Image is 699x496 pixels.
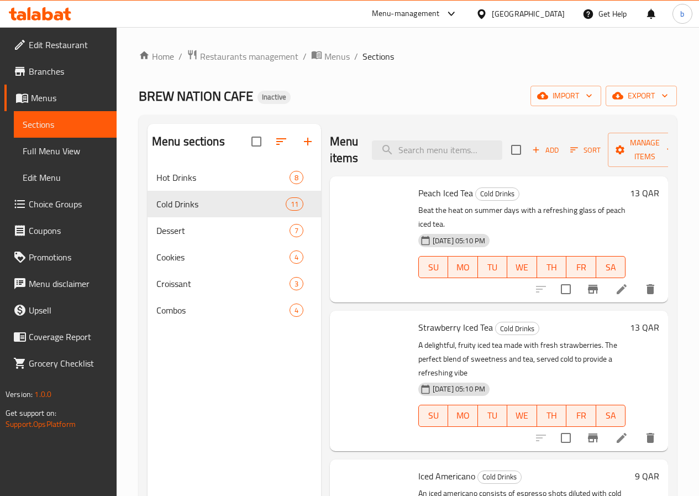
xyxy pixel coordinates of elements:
[453,408,473,424] span: MO
[6,417,76,431] a: Support.OpsPlatform
[492,8,565,20] div: [GEOGRAPHIC_DATA]
[29,277,108,290] span: Menu disclaimer
[418,468,475,484] span: Iced Americano
[512,408,532,424] span: WE
[354,50,358,63] li: /
[423,259,444,275] span: SU
[601,259,621,275] span: SA
[418,203,626,231] p: Beat the heat on summer days with a refreshing glass of peach iced tea.
[567,142,603,159] button: Sort
[566,256,596,278] button: FR
[554,426,577,450] span: Select to update
[530,144,560,156] span: Add
[418,338,626,380] p: A delightful, fruity iced tea made with fresh strawberries. The perfect blend of sweetness and te...
[4,297,117,323] a: Upsell
[512,259,532,275] span: WE
[29,38,108,51] span: Edit Restaurant
[542,408,562,424] span: TH
[29,197,108,211] span: Choice Groups
[156,277,290,290] span: Croissant
[596,256,626,278] button: SA
[4,323,117,350] a: Coverage Report
[324,50,350,63] span: Menus
[290,226,303,236] span: 7
[372,7,440,20] div: Menu-management
[596,405,626,427] button: SA
[290,250,303,264] div: items
[571,259,591,275] span: FR
[290,171,303,184] div: items
[286,197,303,211] div: items
[290,173,303,183] span: 8
[635,468,659,484] h6: 9 QAR
[423,408,444,424] span: SU
[601,408,621,424] span: SA
[566,405,596,427] button: FR
[187,49,298,64] a: Restaurants management
[478,256,507,278] button: TU
[418,256,448,278] button: SU
[290,277,303,290] div: items
[257,91,291,104] div: Inactive
[496,322,539,335] span: Cold Drinks
[637,425,664,451] button: delete
[477,471,522,484] div: Cold Drinks
[539,89,592,103] span: import
[148,217,321,244] div: Dessert7
[14,138,117,164] a: Full Menu View
[530,86,601,106] button: import
[303,50,307,63] li: /
[29,304,108,317] span: Upsell
[156,224,290,237] span: Dessert
[23,171,108,184] span: Edit Menu
[148,297,321,323] div: Combos4
[478,405,507,427] button: TU
[554,278,577,301] span: Select to update
[245,130,268,153] span: Select all sections
[290,279,303,289] span: 3
[4,217,117,244] a: Coupons
[630,185,659,201] h6: 13 QAR
[418,185,473,201] span: Peach Iced Tea
[571,408,591,424] span: FR
[372,140,502,160] input: search
[580,276,606,302] button: Branch-specific-item
[23,144,108,158] span: Full Menu View
[507,405,537,427] button: WE
[31,91,108,105] span: Menus
[156,304,290,317] span: Combos
[482,259,503,275] span: TU
[23,118,108,131] span: Sections
[148,164,321,191] div: Hot Drinks8
[139,49,677,64] nav: breadcrumb
[4,350,117,377] a: Grocery Checklist
[528,142,563,159] button: Add
[6,387,33,401] span: Version:
[537,256,566,278] button: TH
[453,259,473,275] span: MO
[200,50,298,63] span: Restaurants management
[311,49,350,64] a: Menus
[29,330,108,343] span: Coverage Report
[4,32,117,58] a: Edit Restaurant
[448,405,477,427] button: MO
[139,83,253,108] span: BREW NATION CAFE
[286,199,303,210] span: 11
[580,425,606,451] button: Branch-specific-item
[542,259,562,275] span: TH
[428,384,490,394] span: [DATE] 05:10 PM
[156,171,290,184] span: Hot Drinks
[139,50,174,63] a: Home
[290,252,303,263] span: 4
[608,133,682,167] button: Manage items
[29,224,108,237] span: Coupons
[4,58,117,85] a: Branches
[537,405,566,427] button: TH
[615,283,628,296] a: Edit menu item
[418,319,493,336] span: Strawberry Iced Tea
[482,408,503,424] span: TU
[178,50,182,63] li: /
[290,224,303,237] div: items
[156,197,286,211] div: Cold Drinks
